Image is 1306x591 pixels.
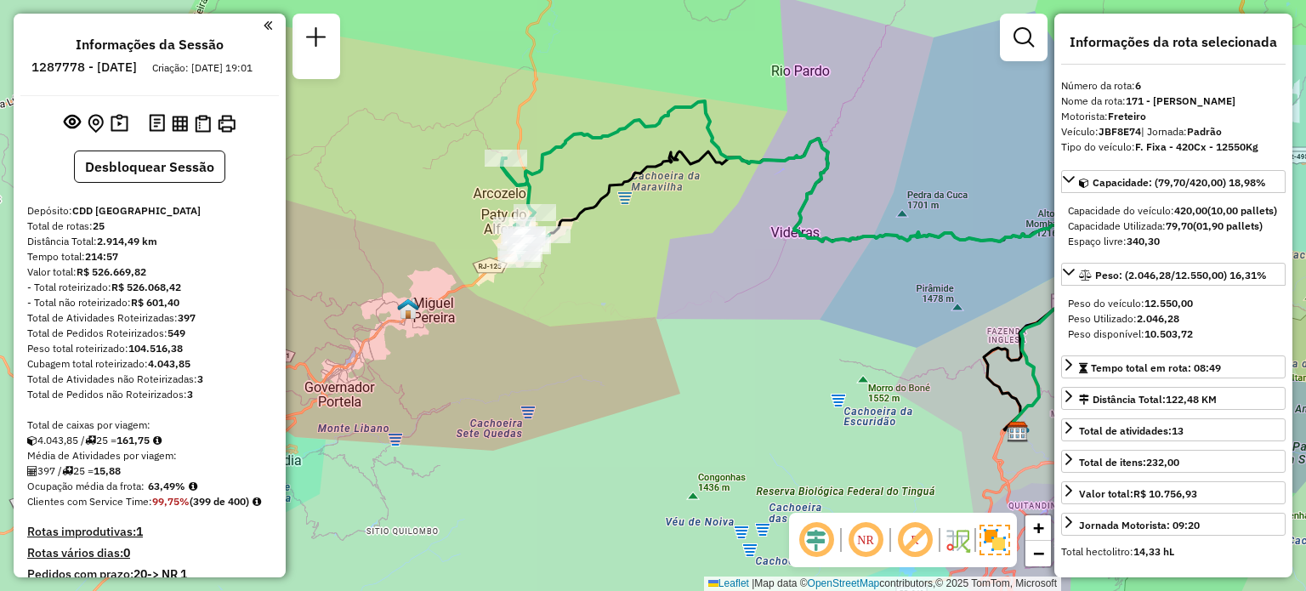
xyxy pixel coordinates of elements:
[1193,219,1263,232] strong: (01,90 pallets)
[1061,289,1286,349] div: Peso: (2.046,28/12.550,00) 16,31%
[1061,78,1286,94] div: Número da rota:
[253,497,261,507] em: Rotas cross docking consideradas
[136,524,143,539] strong: 1
[1061,544,1286,560] div: Total hectolitro:
[1079,486,1197,502] div: Valor total:
[1174,204,1207,217] strong: 420,00
[168,327,185,339] strong: 549
[27,341,272,356] div: Peso total roteirizado:
[1079,392,1217,407] div: Distância Total:
[178,311,196,324] strong: 397
[27,249,272,264] div: Tempo total:
[845,520,886,560] span: Ocultar NR
[752,577,754,589] span: |
[76,37,224,53] h4: Informações da Sessão
[1146,456,1179,469] strong: 232,00
[1061,109,1286,124] div: Motorista:
[796,520,837,560] span: Ocultar deslocamento
[131,296,179,309] strong: R$ 601,40
[1166,219,1193,232] strong: 79,70
[27,463,272,479] div: 397 / 25 =
[27,433,272,448] div: 4.043,85 / 25 =
[1133,545,1174,558] strong: 14,33 hL
[1079,455,1179,470] div: Total de itens:
[85,435,96,446] i: Total de rotas
[1093,176,1266,189] span: Capacidade: (79,70/420,00) 18,98%
[708,577,749,589] a: Leaflet
[27,418,272,433] div: Total de caixas por viagem:
[397,298,419,320] img: Miguel Pereira
[299,20,333,59] a: Nova sessão e pesquisa
[31,60,137,75] h6: 1287778 - [DATE]
[1061,124,1286,139] div: Veículo:
[1061,418,1286,441] a: Total de atividades:13
[128,342,183,355] strong: 104.516,38
[1133,487,1197,500] strong: R$ 10.756,93
[1061,450,1286,473] a: Total de itens:232,00
[27,356,272,372] div: Cubagem total roteirizado:
[107,111,132,137] button: Painel de Sugestão
[145,111,168,137] button: Logs desbloquear sessão
[1068,203,1279,219] div: Capacidade do veículo:
[1079,424,1184,437] span: Total de atividades:
[1207,204,1277,217] strong: (10,00 pallets)
[93,219,105,232] strong: 25
[27,264,272,280] div: Valor total:
[148,357,190,370] strong: 4.043,85
[1007,20,1041,54] a: Exibir filtros
[704,577,1061,591] div: Map data © contributors,© 2025 TomTom, Microsoft
[27,435,37,446] i: Cubagem total roteirizado
[808,577,880,589] a: OpenStreetMap
[97,235,157,247] strong: 2.914,49 km
[60,110,84,137] button: Exibir sessão original
[27,525,272,539] h4: Rotas improdutivas:
[74,151,225,183] button: Desbloquear Sessão
[1135,140,1258,153] strong: F. Fixa - 420Cx - 12550Kg
[1061,513,1286,536] a: Jornada Motorista: 09:20
[1144,297,1193,310] strong: 12.550,00
[1091,361,1221,374] span: Tempo total em rota: 08:49
[27,372,272,387] div: Total de Atividades não Roteirizadas:
[1061,263,1286,286] a: Peso: (2.046,28/12.550,00) 16,31%
[1061,34,1286,50] h4: Informações da rota selecionada
[62,466,73,476] i: Total de rotas
[1061,355,1286,378] a: Tempo total em rota: 08:49
[197,372,203,385] strong: 3
[85,250,118,263] strong: 214:57
[94,464,121,477] strong: 15,88
[1095,269,1267,281] span: Peso: (2.046,28/12.550,00) 16,31%
[1007,421,1029,443] img: CDD Petropolis
[133,566,147,582] strong: 20
[1141,125,1222,138] span: | Jornada:
[1166,393,1217,406] span: 122,48 KM
[1137,312,1179,325] strong: 2.046,28
[1144,327,1193,340] strong: 10.503,72
[190,495,249,508] strong: (399 de 400)
[27,495,152,508] span: Clientes com Service Time:
[27,234,272,249] div: Distância Total:
[27,310,272,326] div: Total de Atividades Roteirizadas:
[147,566,187,582] strong: -> NR 1
[27,295,272,310] div: - Total não roteirizado:
[27,387,272,402] div: Total de Pedidos não Roteirizados:
[1061,170,1286,193] a: Capacidade: (79,70/420,00) 18,98%
[214,111,239,136] button: Imprimir Rotas
[27,466,37,476] i: Total de Atividades
[1126,94,1235,107] strong: 171 - [PERSON_NAME]
[27,448,272,463] div: Média de Atividades por viagem:
[187,388,193,401] strong: 3
[145,60,259,76] div: Criação: [DATE] 19:01
[123,545,130,560] strong: 0
[1068,297,1193,310] span: Peso do veículo:
[1061,94,1286,109] div: Nome da rota:
[77,265,146,278] strong: R$ 526.669,82
[264,15,272,35] a: Clique aqui para minimizar o painel
[152,495,190,508] strong: 99,75%
[111,281,181,293] strong: R$ 526.068,42
[1172,424,1184,437] strong: 13
[1099,125,1141,138] strong: JBF8E74
[1079,518,1200,533] div: Jornada Motorista: 09:20
[27,480,145,492] span: Ocupação média da frota:
[1033,517,1044,538] span: +
[1061,387,1286,410] a: Distância Total:122,48 KM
